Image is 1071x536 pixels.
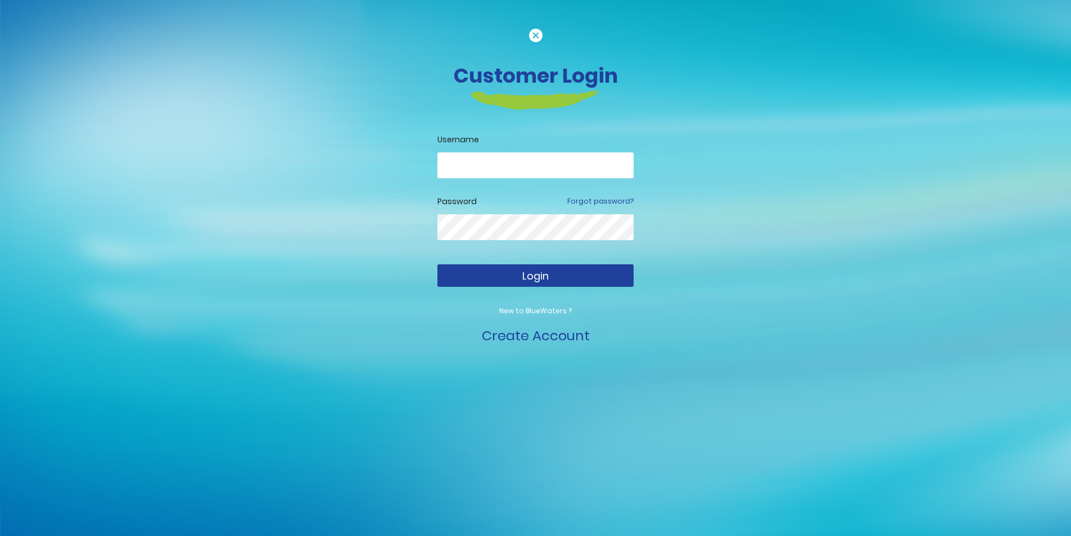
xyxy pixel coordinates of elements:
a: Forgot password? [567,196,634,206]
span: Login [522,269,549,283]
label: Password [437,196,477,208]
h3: Customer Login [224,64,848,88]
a: Create Account [482,326,590,345]
label: Username [437,134,634,146]
button: Login [437,264,634,287]
img: login-heading-border.png [471,91,600,110]
p: New to BlueWaters ? [437,306,634,316]
img: cancel [529,29,543,42]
